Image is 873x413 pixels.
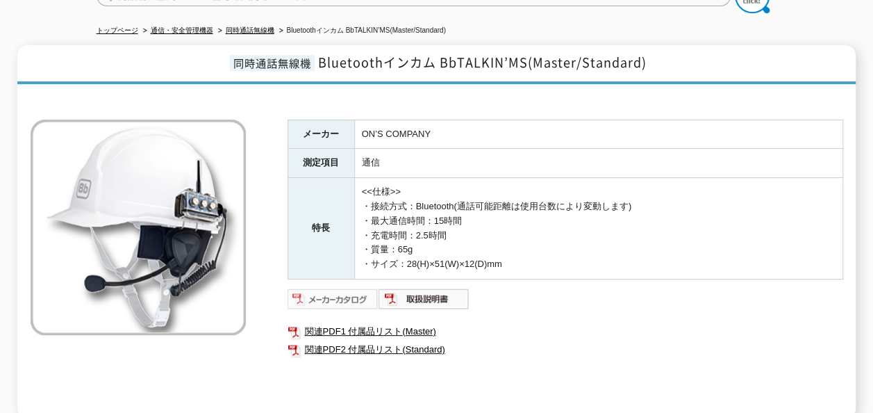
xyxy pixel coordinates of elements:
li: Bluetoothインカム BbTALKIN’MS(Master/Standard) [276,24,446,38]
span: Bluetoothインカム BbTALKIN’MS(Master/Standard) [318,53,647,72]
img: 取扱説明書 [379,288,469,310]
a: メーカーカタログ [288,297,379,307]
a: 関連PDF2 付属品リスト(Standard) [288,341,843,359]
img: メーカーカタログ [288,288,379,310]
th: 測定項目 [288,149,354,178]
td: 通信 [354,149,842,178]
a: 通信・安全管理機器 [151,26,213,34]
a: 取扱説明書 [379,297,469,307]
td: ON’S COMPANY [354,120,842,149]
th: 特長 [288,178,354,280]
a: 同時通話無線機 [226,26,274,34]
td: <<仕様>> ・接続方式：Bluetooth(通話可能距離は使用台数により変動します) ・最大通信時間：15時間 ・充電時間：2.5時間 ・質量：65g ・サイズ：28(H)×51(W)×12(... [354,178,842,280]
span: 同時通話無線機 [230,55,315,71]
a: 関連PDF1 付属品リスト(Master) [288,323,843,341]
th: メーカー [288,120,354,149]
a: トップページ [97,26,138,34]
img: Bluetoothインカム BbTALKIN’MS(Master/Standard) [31,120,246,335]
